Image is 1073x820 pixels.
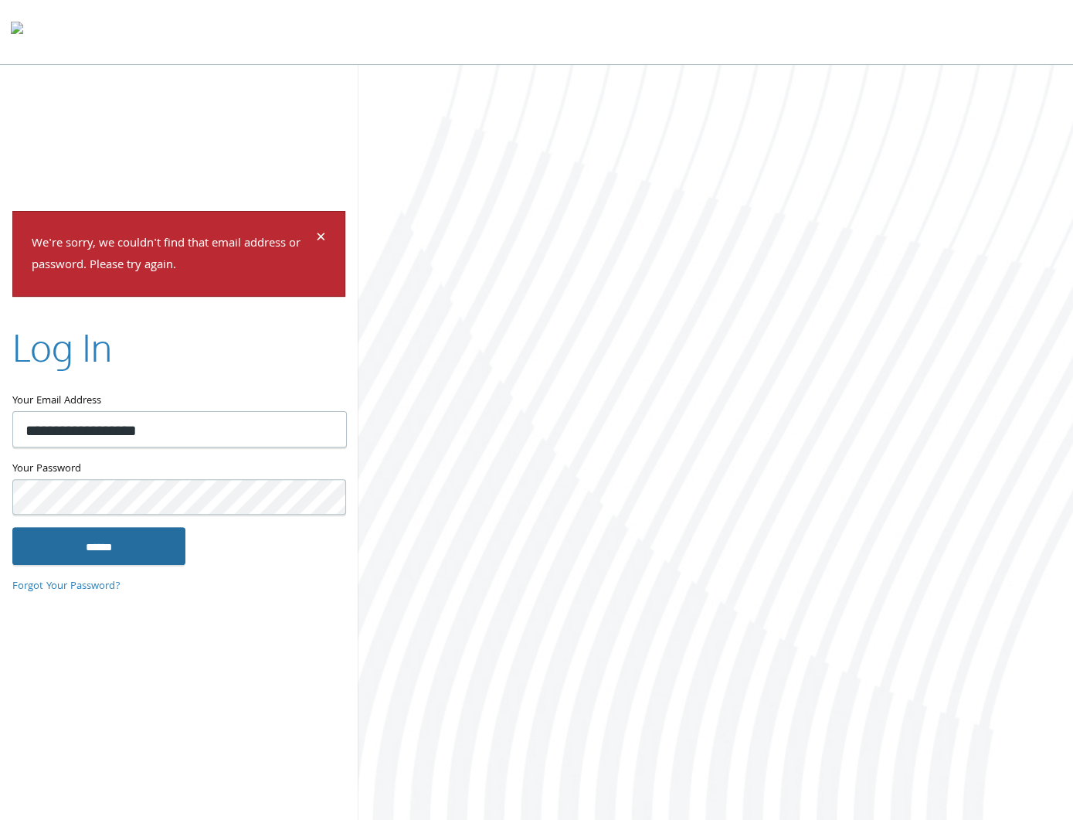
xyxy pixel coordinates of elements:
p: We're sorry, we couldn't find that email address or password. Please try again. [32,233,314,278]
h2: Log In [12,322,112,373]
span: × [316,224,326,254]
a: Forgot Your Password? [12,578,121,595]
img: todyl-logo-dark.svg [11,16,23,47]
label: Your Password [12,460,345,479]
button: Dismiss alert [316,230,326,249]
